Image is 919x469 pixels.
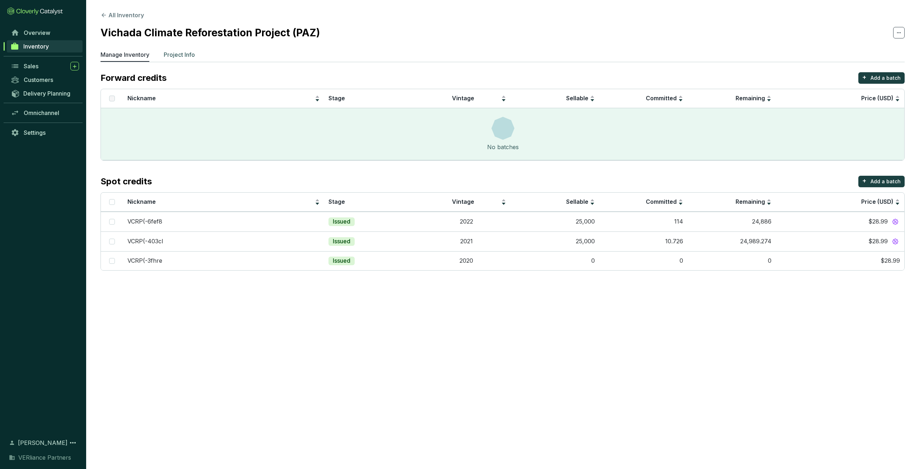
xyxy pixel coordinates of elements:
span: Nickname [127,198,156,205]
p: + [862,176,867,186]
p: Project Info [164,50,195,59]
td: 2020 [422,251,510,270]
span: Inventory [23,43,49,50]
td: 114 [599,212,687,231]
p: Add a batch [871,178,901,185]
p: Issued [333,238,350,245]
a: Delivery Planning [7,87,83,99]
span: $28.99 [868,218,888,226]
button: All Inventory [101,11,144,19]
button: +Add a batch [858,72,905,84]
p: VCRP(-6fef8 [127,218,162,226]
span: Settings [24,129,46,136]
span: $28.99 [868,238,888,245]
p: Issued [333,257,350,265]
span: Omnichannel [24,109,59,116]
span: Remaining [736,198,765,205]
span: Sellable [566,95,588,102]
td: 0 [599,251,687,270]
span: Vintage [452,198,474,205]
span: Committed [646,95,677,102]
span: VERliance Partners [18,453,71,462]
td: 10.726 [599,231,687,251]
span: Stage [328,198,345,205]
td: 24,989.274 [687,231,776,251]
td: 0 [510,251,599,270]
span: Overview [24,29,50,36]
td: 2022 [422,212,510,231]
a: Settings [7,127,83,139]
span: Committed [646,198,677,205]
h2: Vichada Climate Reforestation Project (PAZ) [101,25,320,40]
a: Inventory [7,40,83,52]
p: Add a batch [871,74,901,82]
p: + [862,72,867,82]
span: Remaining [736,95,765,102]
span: Vintage [452,95,474,102]
a: Omnichannel [7,107,83,119]
td: 2021 [422,231,510,251]
a: Overview [7,27,83,39]
div: No batches [487,143,519,151]
td: 0 [687,251,776,270]
td: 25,000 [510,212,599,231]
span: [PERSON_NAME] [18,438,67,447]
p: Manage Inventory [101,50,149,59]
p: Spot credits [101,176,152,187]
a: Customers [7,74,83,86]
span: Stage [328,95,345,102]
td: $28.99 [776,251,904,270]
p: VCRP(-3fhre [127,257,162,265]
span: Nickname [127,95,156,102]
td: 25,000 [510,231,599,251]
span: Sales [24,63,38,70]
p: VCRP(-403cl [127,238,163,245]
p: Forward credits [101,72,167,84]
span: Price (USD) [861,95,894,102]
span: Price (USD) [861,198,894,205]
p: Issued [333,218,350,226]
button: +Add a batch [858,176,905,187]
th: Stage [324,89,422,108]
th: Stage [324,193,422,212]
td: 24,886 [687,212,776,231]
span: Customers [24,76,53,83]
span: Sellable [566,198,588,205]
span: Delivery Planning [23,90,70,97]
a: Sales [7,60,83,72]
